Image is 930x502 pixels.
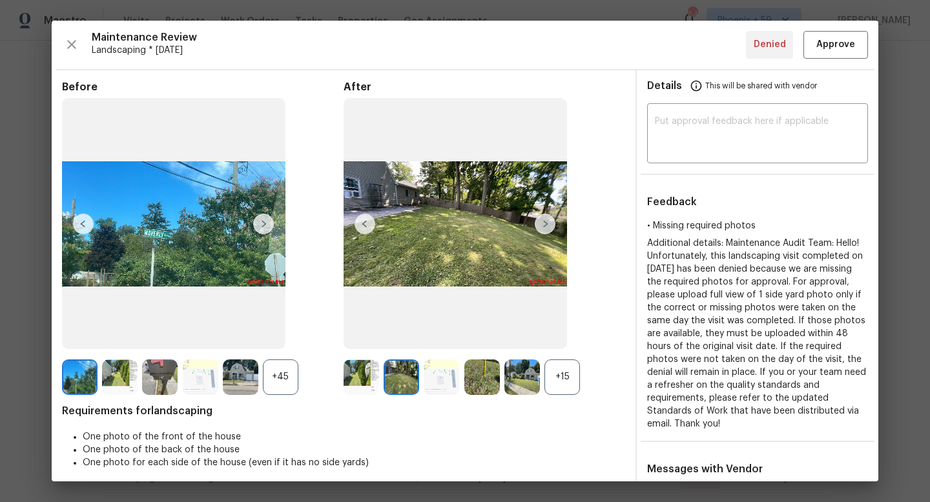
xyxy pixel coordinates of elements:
span: Requirements for landscaping [62,405,625,417]
span: Maintenance Review [92,31,746,44]
img: right-chevron-button-url [535,214,555,234]
li: One photo for each side of the house (even if it has no side yards) [83,456,625,469]
span: Additional details: Maintenance Audit Team: Hello! Unfortunately, this landscaping visit complete... [647,239,866,428]
span: Before [62,81,344,94]
span: This will be shared with vendor [705,70,817,101]
span: Feedback [647,197,697,207]
span: Landscaping * [DATE] [92,44,746,57]
span: Details [647,70,682,101]
img: left-chevron-button-url [73,214,94,234]
span: • Missing required photos [647,221,756,230]
span: After [344,81,625,94]
li: One photo of the front of the house [83,430,625,443]
div: +45 [263,359,298,395]
li: One photo of the back of the house [83,443,625,456]
span: Messages with Vendor [647,464,763,474]
button: Approve [803,31,868,59]
div: +15 [544,359,580,395]
span: Approve [816,37,855,53]
img: right-chevron-button-url [253,214,274,234]
img: left-chevron-button-url [355,214,375,234]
